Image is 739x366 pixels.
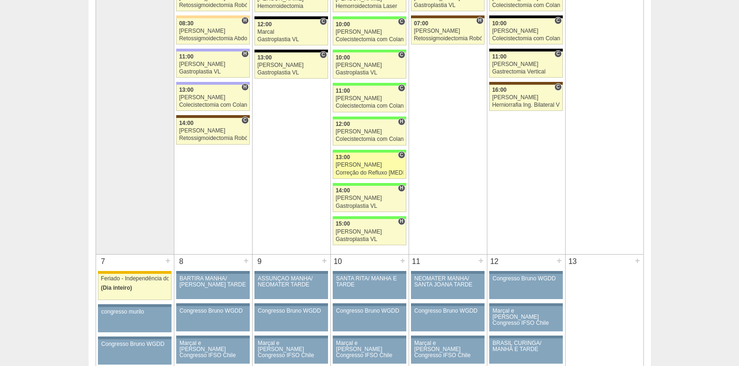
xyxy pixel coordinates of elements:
div: [PERSON_NAME] [179,61,247,67]
a: NEOMATER MANHÃ/ SANTA JOANA TARDE [411,274,484,299]
div: Gastroplastia VL [336,236,403,242]
span: 12:00 [257,21,272,28]
a: H 12:00 [PERSON_NAME] Colecistectomia com Colangiografia VL [333,119,406,146]
div: Congresso Bruno WGDD [336,308,403,314]
div: Key: Santa Joana [411,15,484,18]
div: Key: Aviso [333,303,406,306]
a: Congresso Bruno WGDD [98,339,171,365]
div: Key: Aviso [489,271,562,274]
a: Congresso Bruno WGDD [333,306,406,331]
span: Consultório [241,117,248,124]
div: Key: Aviso [411,336,484,338]
div: 8 [174,255,189,269]
div: Retossigmoidectomia Robótica [179,2,247,8]
a: Congresso Bruno WGDD [176,306,249,331]
div: Marçal e [PERSON_NAME] Congresso IFSO Chile [179,340,246,359]
div: Key: Aviso [254,271,328,274]
div: 9 [253,255,267,269]
span: Hospital [398,184,405,192]
div: [PERSON_NAME] [336,229,403,235]
div: Marçal e [PERSON_NAME] Congresso IFSO Chile [493,308,560,327]
span: 15:00 [336,220,350,227]
span: 10:00 [336,21,350,28]
div: Key: Brasil [333,117,406,119]
div: Gastroplastia VL [336,70,403,76]
a: C 13:00 [PERSON_NAME] Correção do Refluxo [MEDICAL_DATA] esofágico Robótico [333,153,406,179]
div: Retossigmoidectomia Abdominal VL [179,36,247,42]
div: Colecistectomia com Colangiografia VL [336,37,403,43]
span: 07:00 [414,20,428,27]
span: 16:00 [492,87,507,93]
a: C 13:00 [PERSON_NAME] Gastroplastia VL [254,52,328,79]
div: Gastroplastia VL [257,70,325,76]
div: [PERSON_NAME] [336,62,403,68]
div: [PERSON_NAME] [336,129,403,135]
a: ASSUNÇÃO MANHÃ/ NEOMATER TARDE [254,274,328,299]
div: BARTIRA MANHÃ/ [PERSON_NAME] TARDE [179,276,246,288]
div: Key: Blanc [489,15,562,18]
a: Congresso Bruno WGDD [254,306,328,331]
span: 13:00 [257,54,272,61]
div: [PERSON_NAME] [336,195,403,201]
a: H 11:00 [PERSON_NAME] Gastroplastia VL [176,51,249,78]
span: Hospital [476,17,483,24]
span: Consultório [398,18,405,25]
a: Feriado - Independência do [GEOGRAPHIC_DATA] (Dia inteiro) [98,274,171,300]
div: Congresso Bruno WGDD [258,308,325,314]
div: 11 [409,255,424,269]
a: C 10:00 [PERSON_NAME] Colecistectomia com Colangiografia VL [489,18,562,44]
a: Congresso Bruno WGDD [411,306,484,331]
div: 10 [331,255,345,269]
div: Key: Brasil [333,16,406,19]
div: [PERSON_NAME] [336,162,403,168]
div: Key: Brasil [333,150,406,153]
span: Consultório [398,51,405,59]
a: BRASIL CURINGA/ MANHÃ E TARDE [489,338,562,364]
div: Key: Aviso [254,303,328,306]
div: Hemorroidectomia [257,3,325,9]
div: Key: Christóvão da Gama [176,82,249,85]
div: Key: Santa Joana [176,115,249,118]
div: Retossigmoidectomia Robótica [179,135,247,141]
div: Key: Blanc [489,49,562,51]
div: Colecistectomia com Colangiografia VL [179,102,247,108]
div: Key: Santa Joana [489,82,562,85]
div: Key: Brasil [333,83,406,86]
div: Marçal e [PERSON_NAME] Congresso IFSO Chile [336,340,403,359]
div: Herniorrafia Ing. Bilateral VL [492,102,560,108]
span: 08:30 [179,20,194,27]
span: 11:00 [492,53,507,60]
span: 11:00 [179,53,194,60]
div: Gastroplastia VL [257,37,325,43]
div: Gastrectomia Vertical [492,69,560,75]
a: C 10:00 [PERSON_NAME] Colecistectomia com Colangiografia VL [333,19,406,45]
div: [PERSON_NAME] [257,62,325,68]
a: H 15:00 [PERSON_NAME] Gastroplastia VL [333,219,406,245]
div: [PERSON_NAME] [336,29,403,35]
div: Key: Aviso [411,303,484,306]
div: + [399,255,407,267]
div: 13 [566,255,580,269]
a: BARTIRA MANHÃ/ [PERSON_NAME] TARDE [176,274,249,299]
div: Congresso Bruno WGDD [101,341,168,347]
div: [PERSON_NAME] [336,95,403,102]
span: 14:00 [336,187,350,194]
div: 7 [96,255,111,269]
a: Marçal e [PERSON_NAME] Congresso IFSO Chile [333,338,406,364]
span: Hospital [241,83,248,91]
span: Consultório [320,18,327,25]
div: Colecistectomia com Colangiografia VL [336,136,403,142]
div: Key: Aviso [333,336,406,338]
div: Key: Aviso [333,271,406,274]
div: Retossigmoidectomia Robótica [414,36,482,42]
div: Colecistectomia com Colangiografia VL [336,103,403,109]
div: Correção do Refluxo [MEDICAL_DATA] esofágico Robótico [336,170,403,176]
div: Key: Brasil [333,216,406,219]
div: Key: Brasil [333,183,406,186]
div: + [555,255,563,267]
span: Consultório [398,84,405,92]
a: Marçal e [PERSON_NAME] Congresso IFSO Chile [176,338,249,364]
div: Colecistectomia com Colangiografia VL [492,2,560,8]
div: [PERSON_NAME] [179,28,247,34]
div: Key: Christóvão da Gama [176,49,249,51]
